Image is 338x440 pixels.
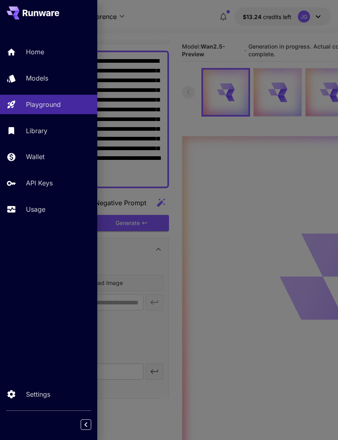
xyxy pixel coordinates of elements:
p: Settings [26,389,50,399]
p: Wallet [26,152,45,162]
div: Collapse sidebar [87,417,97,432]
p: API Keys [26,178,53,188]
p: Library [26,126,47,136]
button: Collapse sidebar [81,419,91,430]
p: Home [26,47,44,57]
p: Usage [26,204,45,214]
p: Models [26,73,48,83]
p: Playground [26,100,61,109]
